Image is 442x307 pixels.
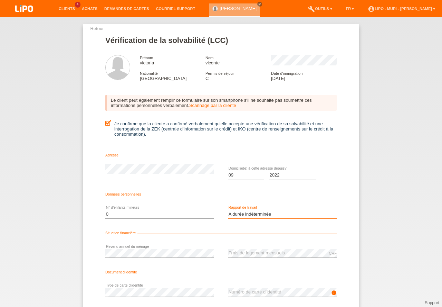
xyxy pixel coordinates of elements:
a: account_circleLIPO - Muri - [PERSON_NAME] ▾ [364,7,439,11]
div: Le client peut également remplir ce formulaire sur son smartphone s‘il ne souhaite pas soumettre ... [105,95,337,111]
a: close [257,2,262,7]
a: FR ▾ [343,7,358,11]
div: [GEOGRAPHIC_DATA] [140,71,205,81]
a: [PERSON_NAME] [220,6,257,11]
a: info [331,292,337,296]
span: Données personnelles [105,192,143,196]
a: Demandes de cartes [101,7,153,11]
div: vicente [205,55,271,65]
i: close [258,2,261,6]
a: Support [425,300,439,305]
a: LIPO pay [7,14,41,19]
span: Situation financière [105,231,137,235]
div: CHF [329,251,337,255]
i: build [308,6,315,12]
span: Document d’identité [105,270,139,274]
a: buildOutils ▾ [305,7,335,11]
span: Nom [205,56,213,60]
i: account_circle [368,6,375,12]
span: 4 [75,2,80,8]
div: [DATE] [271,71,337,81]
h1: Vérification de la solvabilité (LCC) [105,36,337,45]
a: Clients [55,7,78,11]
a: Courriel Support [153,7,199,11]
i: info [331,290,337,296]
span: Permis de séjour [205,71,234,75]
span: Date d'immigration [271,71,302,75]
div: victoria [140,55,205,65]
span: Nationalité [140,71,158,75]
a: Scannage par la cliente [189,103,236,108]
a: Achats [78,7,101,11]
div: C [205,71,271,81]
span: Adresse [105,153,120,157]
span: Prénom [140,56,153,60]
label: Je confirme que la cliente a confirmé verbalement qu'elle accepte une vérification de sa solvabil... [105,121,337,137]
a: ← Retour [85,26,104,31]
